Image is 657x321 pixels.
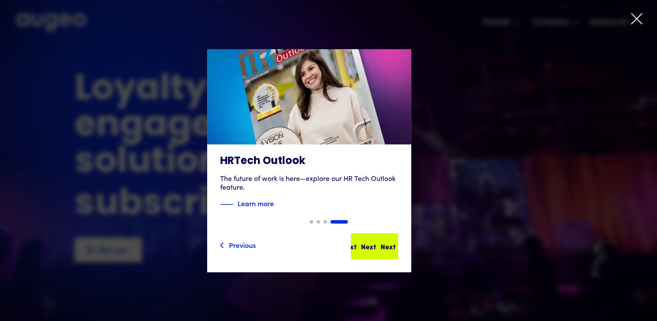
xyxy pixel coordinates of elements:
[310,220,313,224] div: Show slide 1 of 4
[351,233,398,259] a: NextNextNextNext
[207,49,411,220] a: HRTech OutlookThe future of work is here—explore our HR Tech Outlook feature.Blue decorative line...
[220,175,398,192] div: The future of work is here—explore our HR Tech Outlook feature.
[336,241,351,251] div: Next
[229,240,256,250] div: Previous
[275,199,288,210] img: Blue text arrow
[356,241,371,251] div: Next
[238,198,274,208] strong: Learn more
[375,241,390,251] div: Next
[330,220,348,224] div: Show slide 4 of 4
[220,199,233,210] img: Blue decorative line
[317,220,320,224] div: Show slide 2 of 4
[220,155,398,168] h3: HRTech Outlook
[324,220,327,224] div: Show slide 3 of 4
[395,241,410,251] div: Next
